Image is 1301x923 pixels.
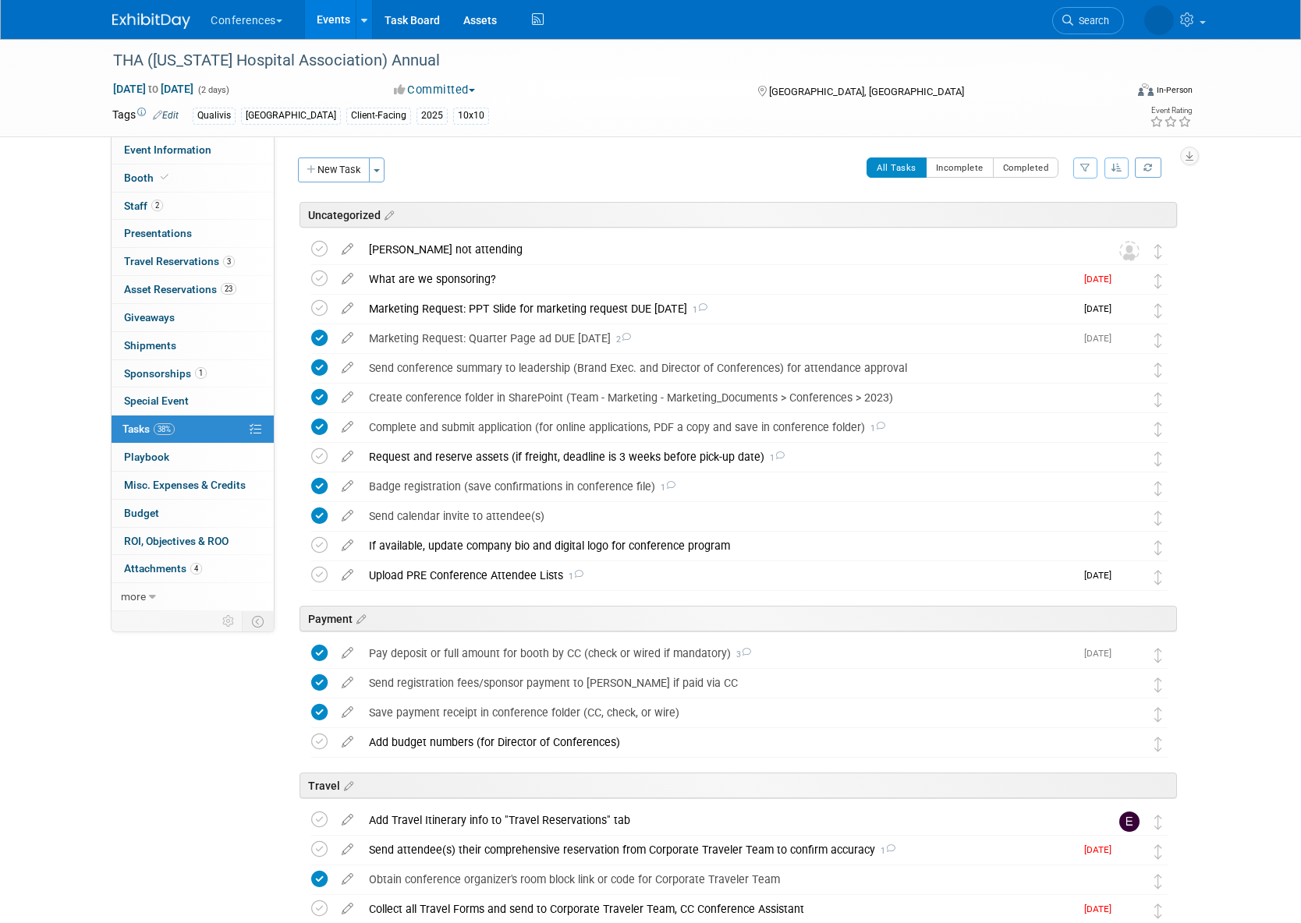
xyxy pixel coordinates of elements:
[1119,645,1140,665] img: Karina German
[112,332,274,359] a: Shipments
[334,872,361,886] a: edit
[124,562,202,575] span: Attachments
[611,334,631,345] span: 2
[361,295,1075,322] div: Marketing Request: PPT Slide for marketing request DUE [DATE]
[124,394,189,407] span: Special Event
[112,248,274,275] a: Travel Reservations3
[361,384,1088,411] div: Create conference folder in SharePoint (Team - Marketing - Marketing_Documents > Conferences > 2023)
[1144,5,1174,35] img: Karina German
[334,843,361,857] a: edit
[361,236,1088,263] div: [PERSON_NAME] not attending
[124,451,169,463] span: Playbook
[112,444,274,471] a: Playbook
[361,532,1088,559] div: If available, update company bio and digital logo for conference program
[361,640,1075,667] div: Pay deposit or full amount for booth by CC (check or wired if mandatory)
[1119,389,1140,409] img: Karina German
[1119,507,1140,528] img: Karina German
[1119,478,1140,498] img: Karina German
[300,773,1177,798] div: Travel
[215,611,243,631] td: Personalize Event Tab Strip
[1119,271,1140,291] img: Karina German
[334,509,361,523] a: edit
[124,339,176,352] span: Shipments
[190,563,202,575] span: 4
[112,472,274,499] a: Misc. Expenses & Credits
[1154,422,1162,437] i: Move task
[124,507,159,519] span: Budget
[1154,737,1162,751] i: Move task
[1119,567,1140,587] img: Karina German
[112,220,274,247] a: Presentations
[161,173,168,182] i: Booth reservation complete
[340,777,353,793] a: Edit sections
[346,108,411,124] div: Client-Facing
[334,539,361,553] a: edit
[1154,451,1162,466] i: Move task
[1084,274,1119,285] span: [DATE]
[124,227,192,239] span: Presentations
[1135,157,1161,178] a: Refresh
[1119,419,1140,439] img: Karina German
[124,311,175,324] span: Giveaways
[353,610,366,626] a: Edit sections
[1052,7,1124,34] a: Search
[926,157,994,178] button: Incomplete
[361,729,1088,755] div: Add budget numbers (for Director of Conferences)
[1119,871,1140,891] img: Karina German
[361,444,1088,470] div: Request and reserve assets (if freight, deadline is 3 weeks before pick-up date)
[1119,841,1140,861] img: Karina German
[334,242,361,256] a: edit
[112,276,274,303] a: Asset Reservations23
[563,571,583,582] span: 1
[361,473,1088,500] div: Badge registration (save confirmations in conference file)
[1154,815,1162,829] i: Move task
[361,807,1088,833] div: Add Travel Itinerary info to "Travel Reservations" tab
[1119,241,1140,261] img: Unassigned
[124,479,246,491] span: Misc. Expenses & Credits
[334,646,361,660] a: edit
[221,283,236,295] span: 23
[298,157,370,182] button: New Task
[1154,648,1162,663] i: Move task
[124,172,172,184] span: Booth
[867,157,927,178] button: All Tasks
[112,528,274,555] a: ROI, Objectives & ROO
[764,453,785,463] span: 1
[197,85,229,95] span: (2 days)
[1084,570,1119,581] span: [DATE]
[1154,511,1162,525] i: Move task
[1154,392,1162,407] i: Move task
[112,387,274,415] a: Special Event
[300,606,1177,631] div: Payment
[1119,704,1140,724] img: Karina German
[122,423,175,435] span: Tasks
[112,164,274,192] a: Booth
[381,207,394,222] a: Edit sections
[124,143,211,156] span: Event Information
[361,414,1088,440] div: Complete and submit application (for online applications, PDF a copy and save in conference folder)
[875,846,895,856] span: 1
[243,611,275,631] td: Toggle Event Tabs
[334,391,361,405] a: edit
[1154,844,1162,859] i: Move task
[361,325,1075,352] div: Marketing Request: Quarter Page ad DUE [DATE]
[121,590,146,603] span: more
[361,670,1088,696] div: Send registration fees/sponsor payment to [PERSON_NAME] if paid via CC
[1154,707,1162,722] i: Move task
[1154,274,1162,288] i: Move task
[361,355,1088,381] div: Send conference summary to leadership (Brand Exec. and Director of Conferences) for attendance ap...
[1119,674,1140,695] img: Karina German
[112,583,274,610] a: more
[417,108,448,124] div: 2025
[361,836,1075,863] div: Send attendee(s) their comprehensive reservation from Corporate Traveler Team to confirm accuracy
[1154,362,1162,377] i: Move task
[223,256,235,267] span: 3
[334,331,361,345] a: edit
[241,108,341,124] div: [GEOGRAPHIC_DATA]
[1084,904,1119,914] span: [DATE]
[112,82,194,96] span: [DATE] [DATE]
[124,255,235,267] span: Travel Reservations
[151,200,163,211] span: 2
[112,193,274,220] a: Staff2
[453,108,489,124] div: 10x10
